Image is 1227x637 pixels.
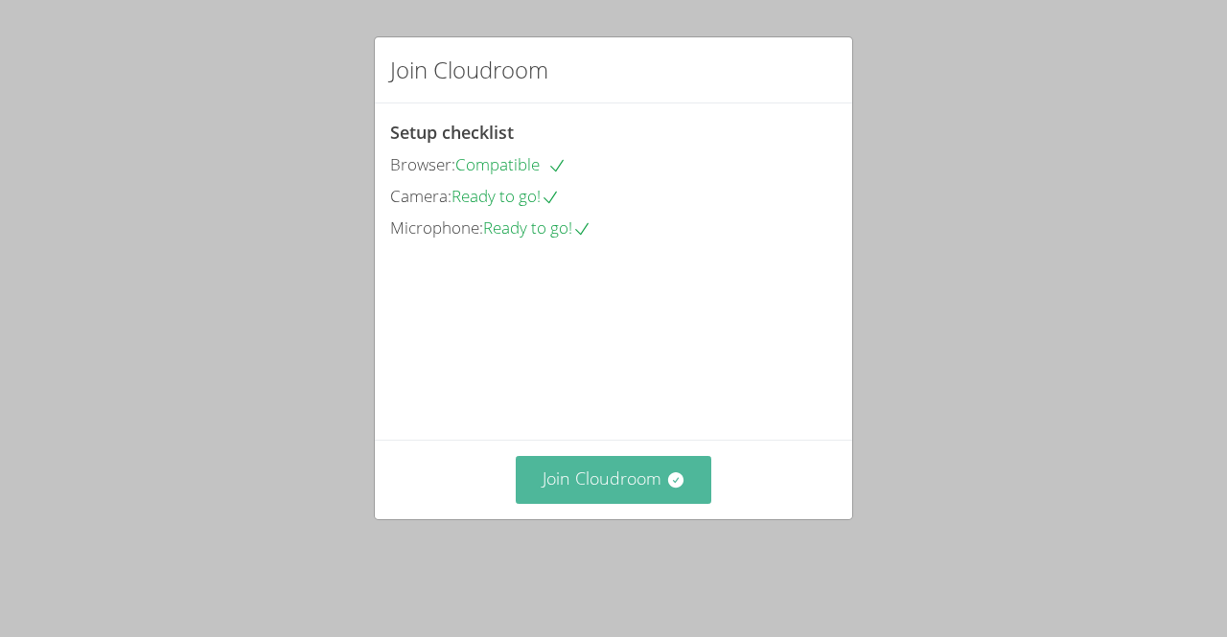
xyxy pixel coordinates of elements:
h2: Join Cloudroom [390,53,548,87]
span: Compatible [455,153,567,175]
span: Setup checklist [390,121,514,144]
span: Microphone: [390,216,483,239]
button: Join Cloudroom [516,456,712,503]
span: Ready to go! [451,185,560,207]
span: Camera: [390,185,451,207]
span: Ready to go! [483,216,591,239]
span: Browser: [390,153,455,175]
